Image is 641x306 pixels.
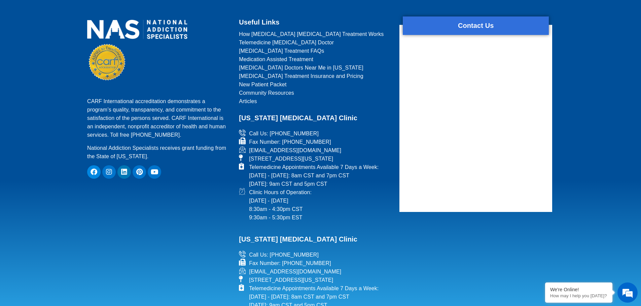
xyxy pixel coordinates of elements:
textarea: Type your message and hit 'Enter' [3,183,128,207]
a: Telemedicine [MEDICAL_DATA] Doctor [239,38,391,47]
a: New Patient Packet [239,80,391,89]
div: form widget [399,25,552,212]
p: How may I help you today? [550,293,607,298]
span: [EMAIL_ADDRESS][DOMAIN_NAME] [247,146,341,155]
span: We're online! [39,85,93,152]
div: Minimize live chat window [110,3,127,19]
span: New Patient Packet [239,80,286,89]
span: [MEDICAL_DATA] Doctors Near Me in [US_STATE] [239,63,363,72]
span: [STREET_ADDRESS][US_STATE] [247,276,333,284]
span: Telemedicine Appointments Available 7 Days a Week: [DATE] - [DATE]: 8am CST and 7pm CST [DATE]: 9... [247,163,379,188]
span: Clinic Hours of Operation: [DATE] - [DATE] 8:30am - 4:30pm CST 9:30am - 5:30pm EST [247,188,312,222]
iframe: website contact us form [399,42,552,210]
a: [MEDICAL_DATA] Treatment Insurance and Pricing [239,72,391,80]
a: Fax Number: [PHONE_NUMBER] [239,138,391,146]
span: Fax Number: [PHONE_NUMBER] [247,138,331,146]
a: Call Us: [PHONE_NUMBER] [239,251,391,259]
span: Fax Number: [PHONE_NUMBER] [247,259,331,267]
a: Call Us: [PHONE_NUMBER] [239,129,391,138]
div: We're Online! [550,287,607,292]
span: How [MEDICAL_DATA] [MEDICAL_DATA] Treatment Works [239,30,384,38]
span: Medication Assisted Treatment [239,55,313,63]
a: [MEDICAL_DATA] Doctors Near Me in [US_STATE] [239,63,391,72]
span: [EMAIL_ADDRESS][DOMAIN_NAME] [247,267,341,276]
span: Articles [239,97,257,105]
span: Call Us: [PHONE_NUMBER] [247,129,319,138]
h2: [US_STATE] [MEDICAL_DATA] Clinic [239,222,391,245]
img: national addiction specialists online suboxone doctors clinic for opioid addiction treatment [87,20,187,39]
span: Telemedicine [MEDICAL_DATA] Doctor [239,38,334,47]
a: Medication Assisted Treatment [239,55,391,63]
div: Navigation go back [7,35,17,45]
a: Articles [239,97,391,105]
a: [MEDICAL_DATA] Treatment FAQs [239,47,391,55]
span: Call Us: [PHONE_NUMBER] [247,251,319,259]
h2: Useful Links [239,16,391,28]
span: Community Resources [239,89,294,97]
span: [MEDICAL_DATA] Treatment Insurance and Pricing [239,72,363,80]
a: Fax Number: [PHONE_NUMBER] [239,259,391,267]
span: [STREET_ADDRESS][US_STATE] [247,155,333,163]
h2: Contact Us [403,20,549,32]
img: CARF Seal [89,44,125,80]
a: How [MEDICAL_DATA] [MEDICAL_DATA] Treatment Works [239,30,391,38]
span: [MEDICAL_DATA] Treatment FAQs [239,47,324,55]
h2: [US_STATE] [MEDICAL_DATA] Clinic [239,112,391,124]
a: Community Resources [239,89,391,97]
p: National Addiction Specialists receives grant funding from the State of [US_STATE]. [87,144,230,161]
p: CARF International accreditation demonstrates a program’s quality, transparency, and commitment t... [87,97,230,139]
div: Chat with us now [45,35,123,44]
